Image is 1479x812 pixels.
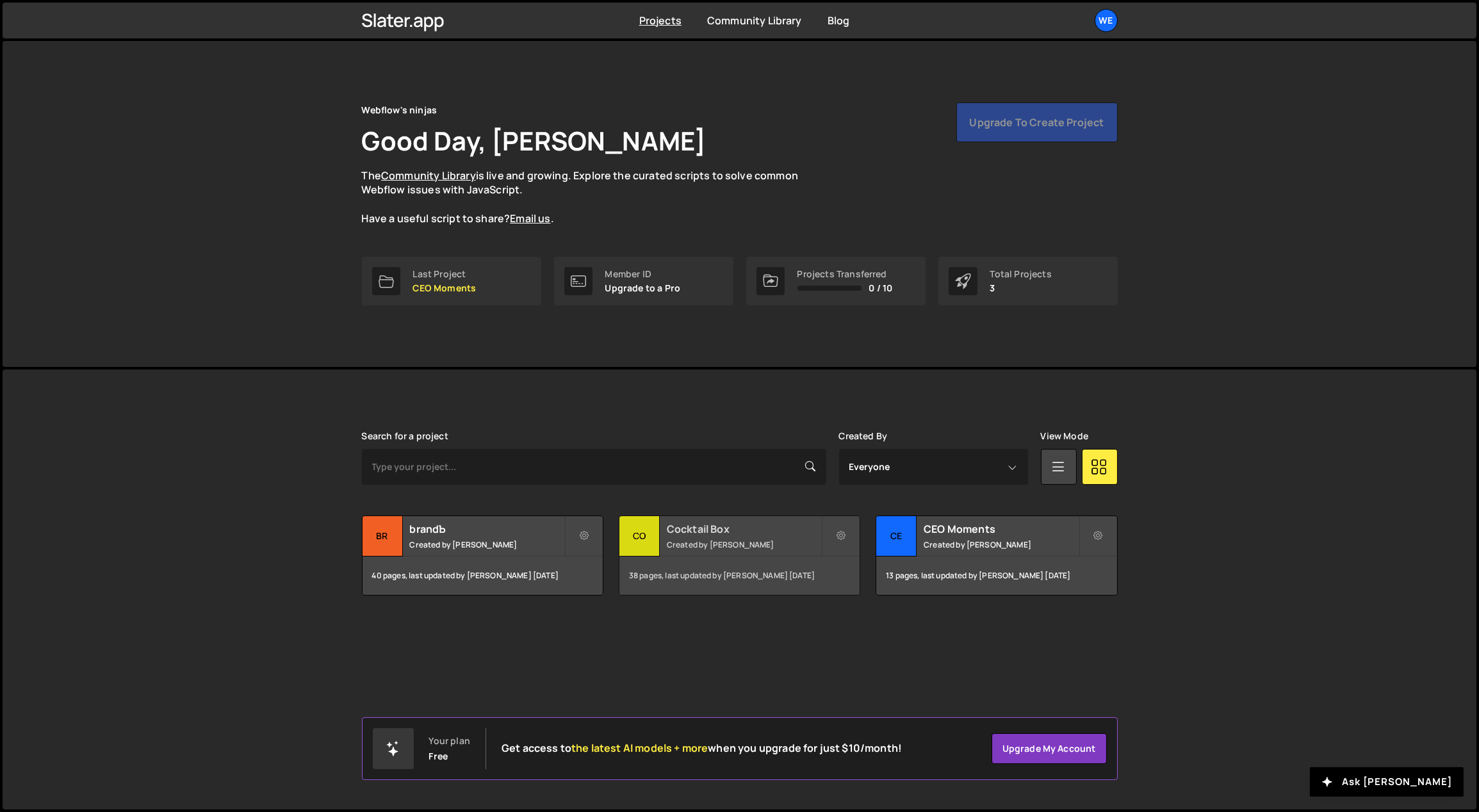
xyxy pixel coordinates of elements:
a: We [1095,9,1118,32]
div: Member ID [605,269,681,279]
div: CE [876,516,917,556]
small: Created by [PERSON_NAME] [924,539,1078,550]
h2: CEO Moments [924,522,1078,536]
div: Total Projects [990,269,1052,279]
p: 3 [990,283,1052,293]
p: Upgrade to a Pro [605,283,681,293]
div: br [363,516,403,556]
h2: Cocktail Box [667,522,821,536]
a: Community Library [381,168,476,183]
small: Created by [PERSON_NAME] [667,539,821,550]
a: Community Library [707,13,802,28]
div: Co [619,516,660,556]
div: 13 pages, last updated by [PERSON_NAME] [DATE] [876,556,1116,595]
h2: brandЪ [410,522,564,536]
a: CE CEO Moments Created by [PERSON_NAME] 13 pages, last updated by [PERSON_NAME] [DATE] [876,516,1117,596]
div: 40 pages, last updated by [PERSON_NAME] [DATE] [363,556,603,595]
div: Last Project [413,269,477,279]
p: CEO Moments [413,283,477,293]
div: 38 pages, last updated by [PERSON_NAME] [DATE] [619,556,860,595]
button: Ask [PERSON_NAME] [1310,767,1464,797]
div: Your plan [429,736,470,746]
p: The is live and growing. Explore the curated scripts to solve common Webflow issues with JavaScri... [362,168,823,226]
a: br brandЪ Created by [PERSON_NAME] 40 pages, last updated by [PERSON_NAME] [DATE] [362,516,603,596]
a: Projects [639,13,682,28]
h1: Good Day, [PERSON_NAME] [362,123,707,158]
div: Projects Transferred [797,269,893,279]
label: View Mode [1041,431,1088,441]
div: Webflow's ninjas [362,102,437,118]
a: Email us [510,211,550,225]
input: Type your project... [362,449,826,485]
a: Last Project CEO Moments [362,257,541,305]
a: Blog [828,13,850,28]
span: 0 / 10 [869,283,893,293]
label: Created By [839,431,888,441]
small: Created by [PERSON_NAME] [410,539,564,550]
label: Search for a project [362,431,448,441]
div: Free [429,751,448,761]
a: Co Cocktail Box Created by [PERSON_NAME] 38 pages, last updated by [PERSON_NAME] [DATE] [619,516,860,596]
a: Upgrade my account [992,733,1107,764]
h2: Get access to when you upgrade for just $10/month! [502,742,902,754]
span: the latest AI models + more [571,741,708,755]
